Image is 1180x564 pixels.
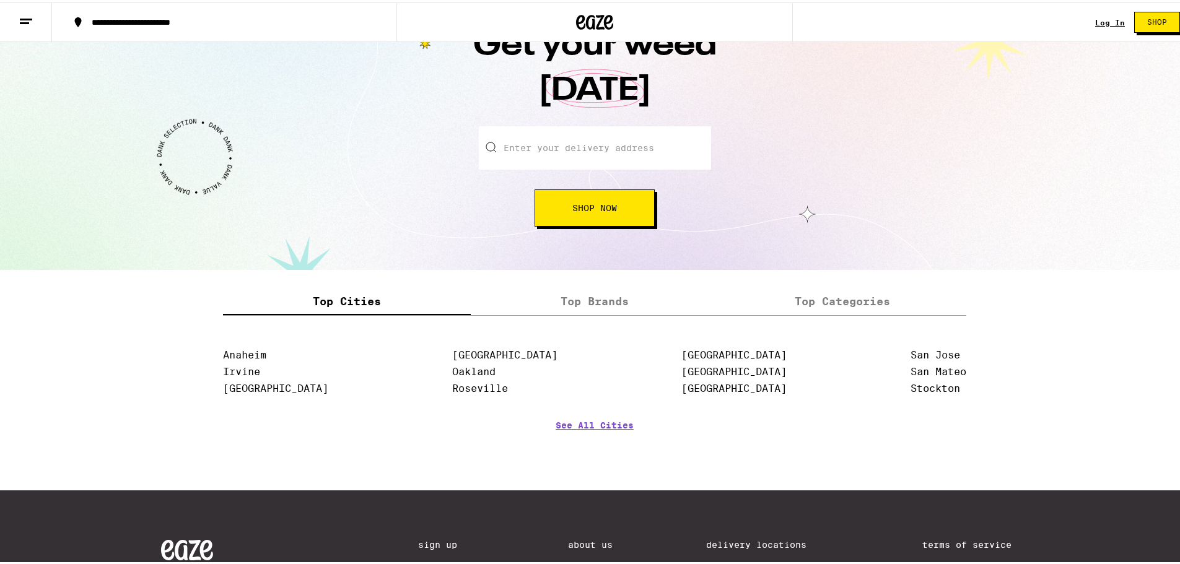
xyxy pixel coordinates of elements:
[719,286,966,313] label: Top Categories
[223,347,266,358] a: Anaheim
[568,537,613,547] a: About Us
[535,187,655,224] button: Shop Now
[706,537,829,547] a: Delivery Locations
[7,9,89,19] span: Hi. Need any help?
[556,418,634,464] a: See All Cities
[223,363,260,375] a: Irvine
[471,286,719,313] label: Top Brands
[1095,16,1125,24] a: Log In
[681,347,787,358] a: [GEOGRAPHIC_DATA]
[452,363,496,375] a: Oakland
[681,380,787,392] a: [GEOGRAPHIC_DATA]
[223,286,471,313] label: Top Cities
[479,124,711,167] input: Enter your delivery address
[409,21,780,124] h1: Get your weed [DATE]
[922,537,1028,547] a: Terms of Service
[681,363,787,375] a: [GEOGRAPHIC_DATA]
[911,380,960,392] a: Stockton
[1147,16,1167,24] span: Shop
[1134,9,1180,30] button: Shop
[223,286,966,313] div: tabs
[223,380,328,392] a: [GEOGRAPHIC_DATA]
[418,537,474,547] a: Sign Up
[572,201,617,210] span: Shop Now
[452,380,508,392] a: Roseville
[911,363,966,375] a: San Mateo
[911,347,960,358] a: San Jose
[452,347,557,358] a: [GEOGRAPHIC_DATA]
